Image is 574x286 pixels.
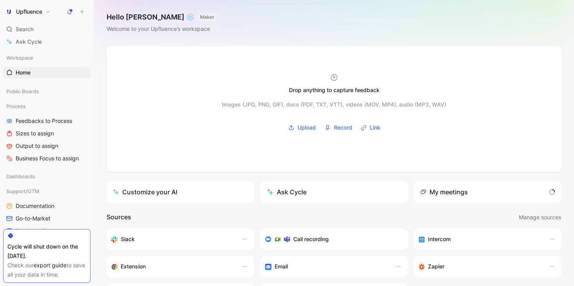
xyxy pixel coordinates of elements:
[419,262,541,271] div: Capture feedback from thousands of sources with Zapier (survey results, recordings, sheets, etc).
[3,52,91,64] div: Workspace
[370,123,380,132] span: Link
[289,85,380,95] div: Drop anything to capture feedback
[3,171,91,185] div: Dashboards
[3,225,91,237] a: Feedback from support
[428,234,451,244] h3: Intercom
[16,37,42,46] span: Ask Cycle
[3,128,91,139] a: Sizes to assign
[121,262,146,271] h3: Extension
[107,24,217,34] div: Welcome to your Upfluence’s workspace
[111,234,234,244] div: Sync your customers, send feedback and get updates in Slack
[265,234,397,244] div: Record & transcribe meetings from Zoom, Meet & Teams.
[6,187,39,195] span: Support/GTM
[428,262,444,271] h3: Zapier
[275,262,288,271] h3: Email
[16,227,76,235] span: Feedback from support
[420,187,468,197] div: My meetings
[334,123,352,132] span: Record
[16,215,50,222] span: Go-to-Market
[322,122,355,133] button: Record
[222,100,446,109] div: Images (JPG, PNG, GIF), docs (PDF, TXT, VTT), videos (MOV, MP4), audio (MP3, WAV)
[519,213,561,222] span: Manage sources
[3,67,91,78] a: Home
[3,200,91,212] a: Documentation
[7,261,86,279] div: Check our to save all your data in time.
[107,181,254,203] a: Customize your AI
[298,123,316,132] span: Upload
[16,202,54,210] span: Documentation
[6,87,39,95] span: Public Boards
[107,212,131,222] h2: Sources
[6,172,35,180] span: Dashboards
[16,8,42,15] h1: Upfluence
[34,262,66,268] a: export guide
[3,36,91,48] a: Ask Cycle
[3,115,91,127] a: Feedbacks to Process
[3,23,91,35] div: Search
[16,69,30,76] span: Home
[16,130,54,137] span: Sizes to assign
[3,100,91,164] div: ProcessFeedbacks to ProcessSizes to assignOutput to assignBusiness Focus to assign
[16,117,72,125] span: Feedbacks to Process
[111,262,234,271] div: Capture feedback from anywhere on the web
[3,185,91,237] div: Support/GTMDocumentationGo-to-MarketFeedback from support
[419,234,541,244] div: Sync your customers, send feedback and get updates in Intercom
[3,153,91,164] a: Business Focus to assign
[3,6,52,17] button: UpfluenceUpfluence
[265,262,388,271] div: Forward emails to your feedback inbox
[5,8,13,16] img: Upfluence
[519,212,562,222] button: Manage sources
[113,187,177,197] div: Customize your AI
[3,140,91,152] a: Output to assign
[121,234,135,244] h3: Slack
[16,25,34,34] span: Search
[6,102,26,110] span: Process
[260,181,408,203] button: Ask Cycle
[3,100,91,112] div: Process
[198,13,217,21] button: MAKER
[16,142,58,150] span: Output to assign
[7,242,86,261] div: Cycle will shut down on the [DATE].
[3,85,91,99] div: Public Boards
[267,187,307,197] div: Ask Cycle
[358,122,383,133] button: Link
[293,234,329,244] h3: Call recording
[3,85,91,97] div: Public Boards
[107,12,217,22] h1: Hello [PERSON_NAME] ❄️
[3,171,91,182] div: Dashboards
[6,54,33,62] span: Workspace
[3,213,91,224] a: Go-to-Market
[3,185,91,197] div: Support/GTM
[16,155,79,162] span: Business Focus to assign
[285,122,319,133] button: Upload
